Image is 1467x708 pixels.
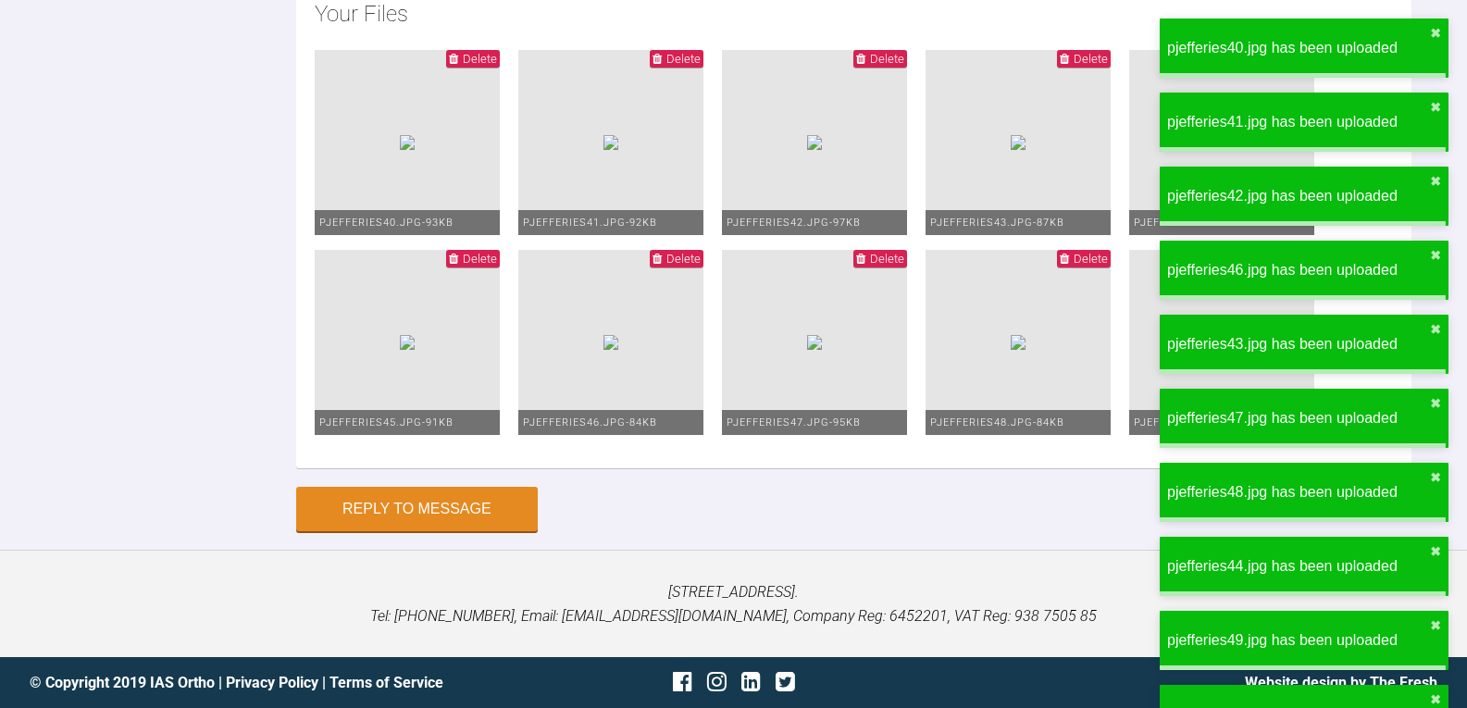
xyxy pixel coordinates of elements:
[1074,252,1108,266] span: Delete
[30,671,499,695] div: © Copyright 2019 IAS Ortho | |
[1167,332,1430,356] div: pjefferies43.jpg has been uploaded
[870,52,904,66] span: Delete
[329,674,443,691] a: Terms of Service
[523,416,657,429] span: pjefferies46.jpg - 84KB
[1011,135,1026,150] img: f3efba45-5ee8-4da0-b7c8-d32b502b34b8
[1167,36,1430,60] div: pjefferies40.jpg has been uploaded
[666,52,701,66] span: Delete
[1167,406,1430,430] div: pjefferies47.jpg has been uploaded
[1167,184,1430,208] div: pjefferies42.jpg has been uploaded
[1167,110,1430,134] div: pjefferies41.jpg has been uploaded
[463,252,497,266] span: Delete
[603,135,618,150] img: 3d306320-3cee-46c4-9f80-0c91a78b75a6
[603,335,618,350] img: 22039dd0-c9cf-4228-ba11-c3410d839990
[930,217,1064,229] span: pjefferies43.jpg - 87KB
[319,416,454,429] span: pjefferies45.jpg - 91KB
[1167,258,1430,282] div: pjefferies46.jpg has been uploaded
[1430,544,1441,559] button: close
[1430,396,1441,411] button: close
[1167,480,1430,504] div: pjefferies48.jpg has been uploaded
[1167,554,1430,578] div: pjefferies44.jpg has been uploaded
[1430,618,1441,633] button: close
[226,674,318,691] a: Privacy Policy
[400,335,415,350] img: 9eb8af96-cbdc-49df-a3e0-142559559cee
[1134,217,1268,229] span: pjefferies44.jpg - 90KB
[666,252,701,266] span: Delete
[319,217,454,229] span: pjefferies40.jpg - 93KB
[1430,470,1441,485] button: close
[727,217,861,229] span: pjefferies42.jpg - 97KB
[400,135,415,150] img: 61b7c75c-7c59-4a00-bf10-fda3367635f3
[930,416,1064,429] span: pjefferies48.jpg - 84KB
[1011,335,1026,350] img: cd75490f-2413-4be9-a745-c314738fe088
[296,487,538,531] button: Reply to Message
[1430,322,1441,337] button: close
[523,217,657,229] span: pjefferies41.jpg - 92KB
[870,252,904,266] span: Delete
[1430,100,1441,115] button: close
[807,335,822,350] img: 14f37e97-f04c-472b-8696-9fbc00223f32
[727,416,861,429] span: pjefferies47.jpg - 95KB
[1430,248,1441,263] button: close
[30,580,1437,627] p: [STREET_ADDRESS]. Tel: [PHONE_NUMBER], Email: [EMAIL_ADDRESS][DOMAIN_NAME], Company Reg: 6452201,...
[1430,26,1441,41] button: close
[1167,628,1430,652] div: pjefferies49.jpg has been uploaded
[1074,52,1108,66] span: Delete
[463,52,497,66] span: Delete
[807,135,822,150] img: 44e9c997-957d-4190-96af-5fd28c4b2237
[1134,416,1268,429] span: pjefferies49.jpg - 79KB
[1430,174,1441,189] button: close
[1430,692,1441,707] button: close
